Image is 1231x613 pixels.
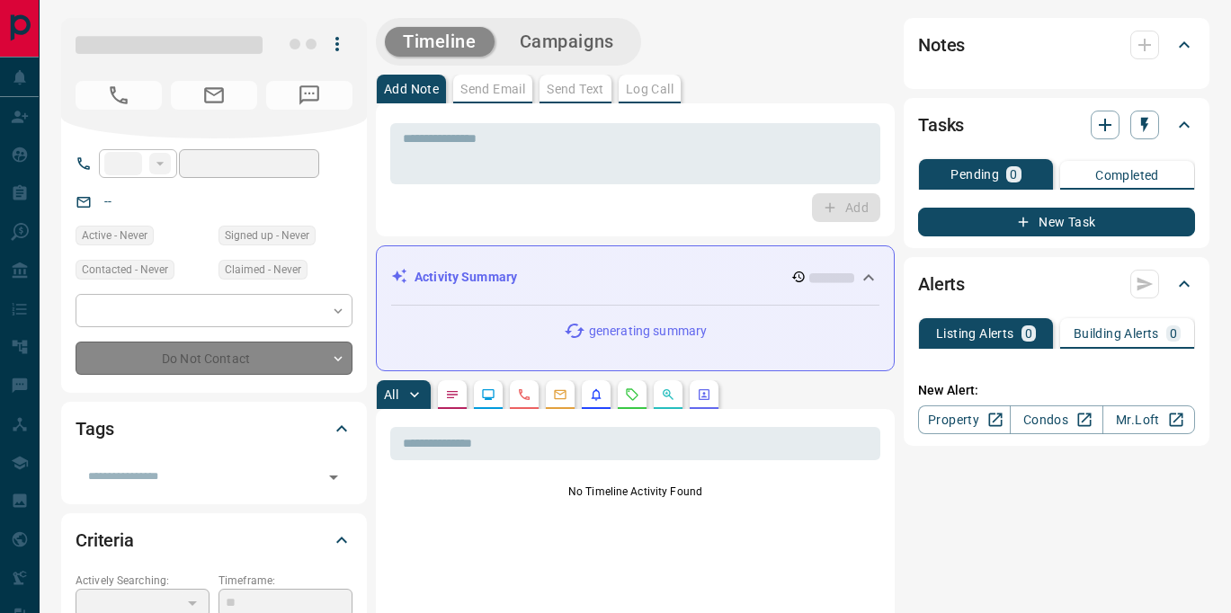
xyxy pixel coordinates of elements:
[918,23,1195,67] div: Notes
[225,261,301,279] span: Claimed - Never
[517,387,531,402] svg: Calls
[589,322,707,341] p: generating summary
[321,465,346,490] button: Open
[76,519,352,562] div: Criteria
[384,388,398,401] p: All
[76,414,113,443] h2: Tags
[589,387,603,402] svg: Listing Alerts
[1095,169,1159,182] p: Completed
[502,27,632,57] button: Campaigns
[481,387,495,402] svg: Lead Browsing Activity
[918,405,1011,434] a: Property
[76,407,352,450] div: Tags
[219,573,352,589] p: Timeframe:
[1074,327,1159,340] p: Building Alerts
[391,261,879,294] div: Activity Summary
[76,573,210,589] p: Actively Searching:
[1025,327,1032,340] p: 0
[1170,327,1177,340] p: 0
[390,484,880,500] p: No Timeline Activity Found
[445,387,459,402] svg: Notes
[1102,405,1195,434] a: Mr.Loft
[936,327,1014,340] p: Listing Alerts
[918,111,964,139] h2: Tasks
[1010,405,1102,434] a: Condos
[76,342,352,375] div: Do Not Contact
[82,261,168,279] span: Contacted - Never
[553,387,567,402] svg: Emails
[918,103,1195,147] div: Tasks
[918,262,1195,306] div: Alerts
[104,194,112,209] a: --
[661,387,675,402] svg: Opportunities
[82,227,147,244] span: Active - Never
[625,387,639,402] svg: Requests
[171,81,257,110] span: No Email
[415,268,517,287] p: Activity Summary
[76,526,134,555] h2: Criteria
[266,81,352,110] span: No Number
[384,83,439,95] p: Add Note
[918,381,1195,400] p: New Alert:
[697,387,711,402] svg: Agent Actions
[76,81,162,110] span: No Number
[225,227,309,244] span: Signed up - Never
[918,31,965,59] h2: Notes
[918,208,1195,236] button: New Task
[1010,168,1017,181] p: 0
[385,27,495,57] button: Timeline
[918,270,965,298] h2: Alerts
[950,168,999,181] p: Pending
